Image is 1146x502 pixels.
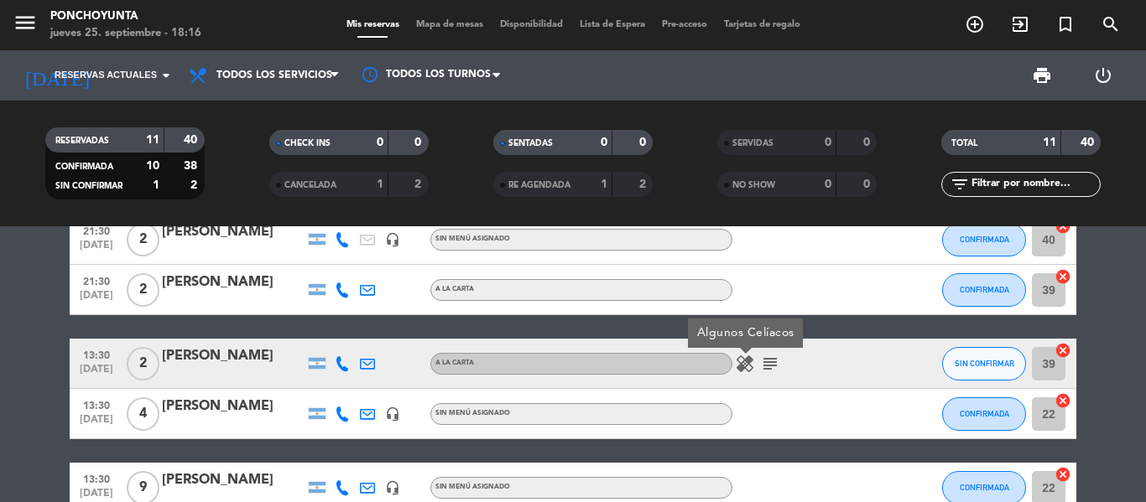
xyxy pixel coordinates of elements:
[435,235,510,242] span: Sin menú asignado
[492,20,571,29] span: Disponibilidad
[377,137,383,148] strong: 0
[146,160,159,172] strong: 10
[184,160,201,172] strong: 38
[50,25,201,42] div: jueves 25. septiembre - 18:16
[76,240,117,259] span: [DATE]
[950,174,970,194] i: filter_list
[1101,14,1121,34] i: search
[960,235,1009,244] span: CONFIRMADA
[1072,50,1133,101] div: LOG OUT
[13,10,38,35] i: menu
[162,345,305,367] div: [PERSON_NAME]
[76,414,117,433] span: [DATE]
[162,272,305,293] div: [PERSON_NAME]
[184,134,201,146] strong: 40
[76,271,117,290] span: 21:30
[960,483,1009,492] span: CONFIRMADA
[760,354,780,374] i: subject
[639,137,649,148] strong: 0
[508,181,570,189] span: RE AGENDADA
[50,8,201,25] div: Ponchoyunta
[76,220,117,240] span: 21:30
[1055,268,1071,285] i: cancel
[1055,218,1071,235] i: cancel
[1043,137,1056,148] strong: 11
[1055,392,1071,409] i: cancel
[1055,342,1071,359] i: cancel
[146,134,159,146] strong: 11
[735,354,755,374] i: healing
[571,20,654,29] span: Lista de Espera
[435,410,510,417] span: Sin menú asignado
[385,480,400,495] i: headset_mic
[1010,14,1030,34] i: exit_to_app
[732,139,774,147] span: SERVIDAS
[76,395,117,414] span: 13:30
[1081,137,1097,148] strong: 40
[960,409,1009,418] span: CONFIRMADA
[127,397,159,431] span: 4
[377,179,383,190] strong: 1
[1055,14,1076,34] i: turned_in_not
[156,65,176,85] i: arrow_drop_down
[863,179,873,190] strong: 0
[76,344,117,364] span: 13:30
[127,223,159,256] span: 2
[955,359,1014,368] span: SIN CONFIRMAR
[55,68,157,83] span: Reservas actuales
[942,397,1026,431] button: CONFIRMADA
[435,484,510,490] span: Sin menú asignado
[414,179,425,190] strong: 2
[338,20,408,29] span: Mis reservas
[1032,65,1052,85] span: print
[385,406,400,422] i: headset_mic
[284,139,331,147] span: CHECK INS
[284,181,336,189] span: CANCELADA
[863,137,873,148] strong: 0
[190,179,201,191] strong: 2
[55,163,113,171] span: CONFIRMADA
[435,286,474,292] span: A LA CARTA
[951,139,977,147] span: TOTAL
[654,20,716,29] span: Pre-acceso
[385,232,400,247] i: headset_mic
[732,181,775,189] span: NO SHOW
[76,290,117,309] span: [DATE]
[639,179,649,190] strong: 2
[970,175,1100,194] input: Filtrar por nombre...
[825,179,831,190] strong: 0
[942,273,1026,307] button: CONFIRMADA
[688,318,803,348] div: Algunos Celíacos
[716,20,809,29] span: Tarjetas de regalo
[13,10,38,41] button: menu
[13,57,102,94] i: [DATE]
[601,137,607,148] strong: 0
[601,179,607,190] strong: 1
[162,221,305,243] div: [PERSON_NAME]
[162,469,305,491] div: [PERSON_NAME]
[55,137,109,145] span: RESERVADAS
[55,182,122,190] span: SIN CONFIRMAR
[408,20,492,29] span: Mapa de mesas
[127,273,159,307] span: 2
[127,347,159,380] span: 2
[942,347,1026,380] button: SIN CONFIRMAR
[216,70,332,81] span: Todos los servicios
[965,14,985,34] i: add_circle_outline
[76,364,117,383] span: [DATE]
[414,137,425,148] strong: 0
[508,139,553,147] span: SENTADAS
[942,223,1026,256] button: CONFIRMADA
[1093,65,1113,85] i: power_settings_new
[76,468,117,488] span: 13:30
[825,137,831,148] strong: 0
[435,360,474,366] span: A LA CARTA
[153,179,159,191] strong: 1
[1055,466,1071,483] i: cancel
[162,396,305,417] div: [PERSON_NAME]
[960,285,1009,294] span: CONFIRMADA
